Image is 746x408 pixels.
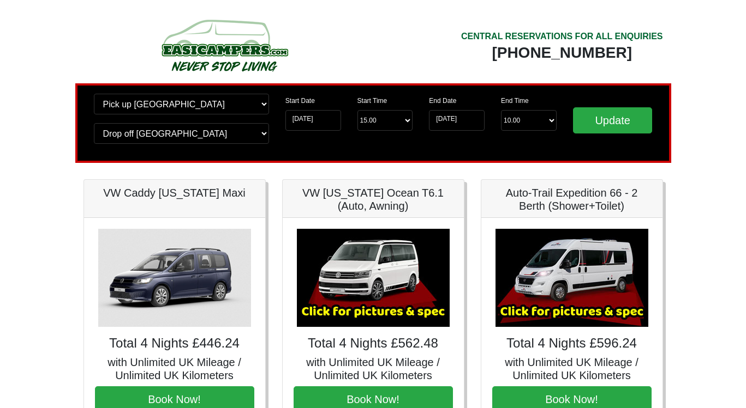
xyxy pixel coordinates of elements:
[95,336,254,351] h4: Total 4 Nights £446.24
[429,96,456,106] label: End Date
[294,336,453,351] h4: Total 4 Nights £562.48
[297,229,450,327] img: VW California Ocean T6.1 (Auto, Awning)
[121,15,328,75] img: campers-checkout-logo.png
[501,96,529,106] label: End Time
[461,30,663,43] div: CENTRAL RESERVATIONS FOR ALL ENQUIRIES
[294,356,453,382] h5: with Unlimited UK Mileage / Unlimited UK Kilometers
[573,107,653,133] input: Update
[98,229,251,327] img: VW Caddy California Maxi
[294,186,453,212] h5: VW [US_STATE] Ocean T6.1 (Auto, Awning)
[429,110,485,131] input: Return Date
[357,96,387,106] label: Start Time
[492,356,652,382] h5: with Unlimited UK Mileage / Unlimited UK Kilometers
[95,356,254,382] h5: with Unlimited UK Mileage / Unlimited UK Kilometers
[285,110,341,131] input: Start Date
[496,229,648,327] img: Auto-Trail Expedition 66 - 2 Berth (Shower+Toilet)
[492,186,652,212] h5: Auto-Trail Expedition 66 - 2 Berth (Shower+Toilet)
[461,43,663,63] div: [PHONE_NUMBER]
[95,186,254,199] h5: VW Caddy [US_STATE] Maxi
[492,336,652,351] h4: Total 4 Nights £596.24
[285,96,315,106] label: Start Date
